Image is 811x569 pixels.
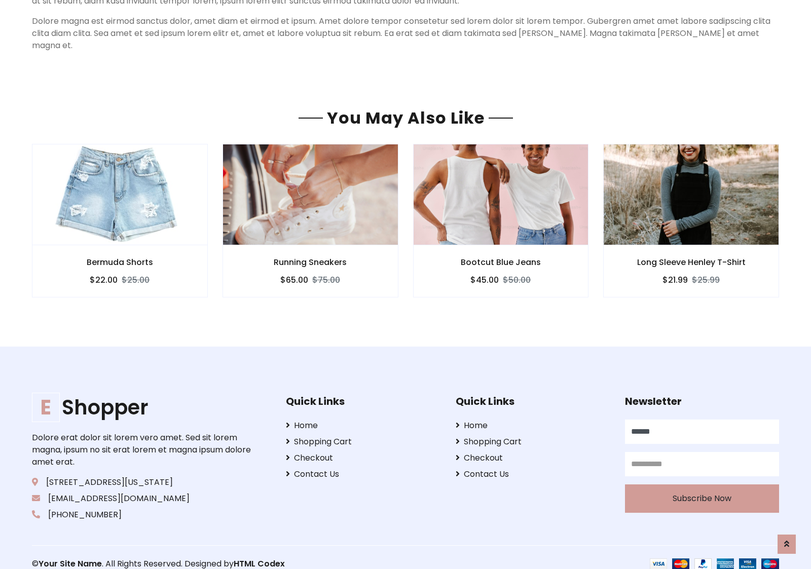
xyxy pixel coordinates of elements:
h5: Quick Links [456,395,610,407]
h6: $21.99 [662,275,688,285]
h5: Quick Links [286,395,440,407]
p: [PHONE_NUMBER] [32,509,254,521]
p: Dolore magna est eirmod sanctus dolor, amet diam et eirmod et ipsum. Amet dolore tempor consetetu... [32,15,779,52]
del: $75.00 [312,274,340,286]
p: [STREET_ADDRESS][US_STATE] [32,476,254,488]
a: Shopping Cart [286,436,440,448]
a: Contact Us [456,468,610,480]
a: Checkout [456,452,610,464]
h6: Running Sneakers [223,257,398,267]
p: [EMAIL_ADDRESS][DOMAIN_NAME] [32,492,254,505]
h6: Long Sleeve Henley T-Shirt [604,257,779,267]
h5: Newsletter [625,395,779,407]
a: Long Sleeve Henley T-Shirt $21.99$25.99 [603,144,779,297]
a: Shopping Cart [456,436,610,448]
h6: $22.00 [90,275,118,285]
a: Home [456,420,610,432]
span: E [32,393,60,422]
a: Home [286,420,440,432]
del: $50.00 [503,274,531,286]
a: EShopper [32,395,254,420]
span: You May Also Like [323,106,489,129]
del: $25.99 [692,274,720,286]
h1: Shopper [32,395,254,420]
button: Subscribe Now [625,484,779,513]
h6: Bermuda Shorts [32,257,207,267]
a: Running Sneakers $65.00$75.00 [223,144,398,297]
a: Bootcut Blue Jeans $45.00$50.00 [413,144,589,297]
h6: $65.00 [280,275,308,285]
h6: $45.00 [470,275,499,285]
del: $25.00 [122,274,150,286]
a: Contact Us [286,468,440,480]
p: Dolore erat dolor sit lorem vero amet. Sed sit lorem magna, ipsum no sit erat lorem et magna ipsu... [32,432,254,468]
h6: Bootcut Blue Jeans [414,257,588,267]
a: Bermuda Shorts $22.00$25.00 [32,144,208,297]
a: Checkout [286,452,440,464]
